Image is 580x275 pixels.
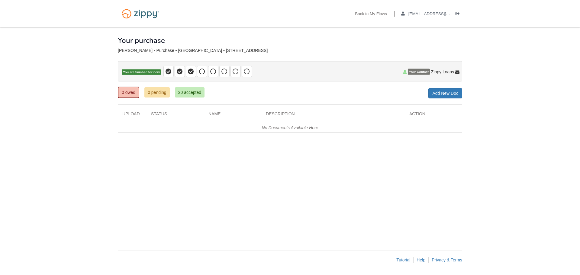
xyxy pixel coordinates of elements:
a: Privacy & Terms [432,257,462,262]
a: Back to My Flows [355,11,387,18]
a: Add New Doc [428,88,462,98]
a: 0 owed [118,87,139,98]
span: Zippy Loans [431,69,454,75]
div: [PERSON_NAME] - Purchase • [GEOGRAPHIC_DATA] • [STREET_ADDRESS] [118,48,462,53]
a: Log out [456,11,462,18]
a: edit profile [401,11,478,18]
div: Name [204,111,261,120]
span: Your Contact [408,69,430,75]
div: Upload [118,111,147,120]
span: You are finished for now [122,69,161,75]
em: No Documents Available Here [262,125,318,130]
a: 20 accepted [175,87,205,98]
img: Logo [118,6,163,21]
a: Help [417,257,425,262]
div: Status [147,111,204,120]
a: Tutorial [396,257,410,262]
a: 0 pending [144,87,170,98]
span: sphawes1@gmail.com [408,11,478,16]
h1: Your purchase [118,37,165,44]
div: Action [405,111,462,120]
div: Description [261,111,405,120]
